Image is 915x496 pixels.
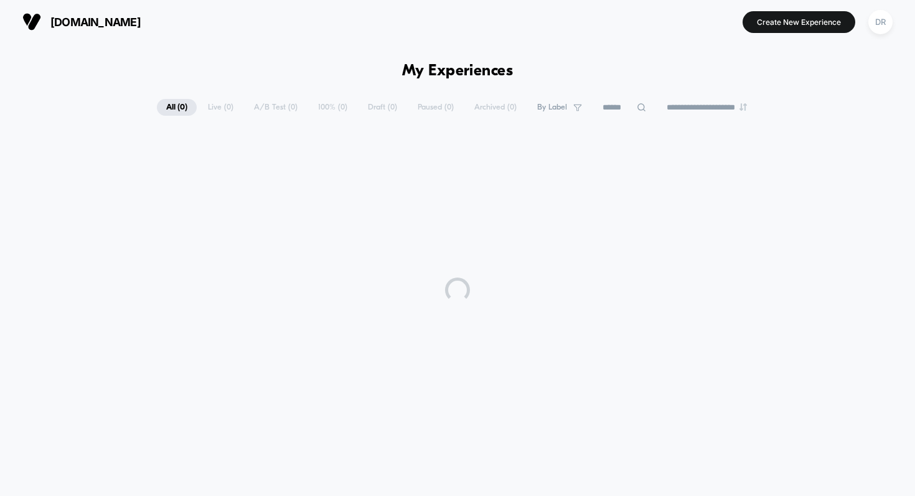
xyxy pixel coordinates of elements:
h1: My Experiences [402,62,514,80]
span: [DOMAIN_NAME] [50,16,141,29]
img: end [739,103,747,111]
img: Visually logo [22,12,41,31]
button: [DOMAIN_NAME] [19,12,144,32]
button: Create New Experience [743,11,855,33]
span: All ( 0 ) [157,99,197,116]
div: DR [868,10,893,34]
span: By Label [537,103,567,112]
button: DR [865,9,896,35]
